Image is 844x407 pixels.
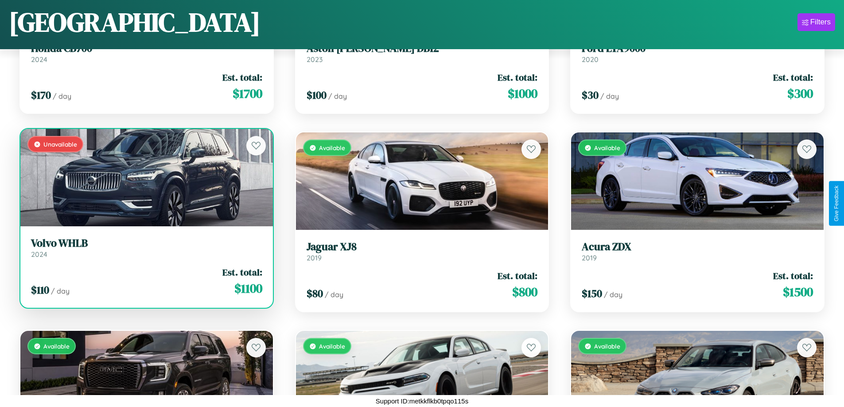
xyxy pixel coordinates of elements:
span: / day [604,290,622,299]
a: Acura ZDX2019 [582,240,813,262]
span: $ 150 [582,286,602,301]
h3: Jaguar XJ8 [307,240,538,253]
a: Ford LTA90002020 [582,42,813,64]
span: Available [43,342,70,350]
button: Filters [797,13,835,31]
span: Est. total: [498,269,537,282]
div: Give Feedback [833,186,840,221]
span: $ 1000 [508,85,537,102]
div: Filters [810,18,831,27]
span: $ 1700 [233,85,262,102]
span: $ 110 [31,283,49,297]
span: Est. total: [773,269,813,282]
span: Available [319,342,345,350]
span: 2024 [31,250,47,259]
span: 2024 [31,55,47,64]
span: / day [51,287,70,295]
span: Est. total: [222,266,262,279]
span: $ 30 [582,88,599,102]
span: Available [594,144,620,151]
span: 2023 [307,55,323,64]
span: Available [594,342,620,350]
h3: Acura ZDX [582,240,813,253]
span: / day [600,92,619,101]
a: Volvo WHLB2024 [31,237,262,259]
span: Unavailable [43,140,77,148]
h1: [GEOGRAPHIC_DATA] [9,4,261,40]
p: Support ID: metkkflkb0tpqo115s [376,395,468,407]
span: $ 100 [307,88,327,102]
span: $ 1500 [783,283,813,301]
span: 2019 [582,253,597,262]
span: / day [53,92,71,101]
h3: Volvo WHLB [31,237,262,250]
a: Aston [PERSON_NAME] DB122023 [307,42,538,64]
span: $ 1100 [234,279,262,297]
h3: Aston [PERSON_NAME] DB12 [307,42,538,55]
a: Jaguar XJ82019 [307,240,538,262]
span: 2019 [307,253,322,262]
span: 2020 [582,55,599,64]
span: Est. total: [773,71,813,84]
span: Est. total: [222,71,262,84]
span: $ 300 [787,85,813,102]
span: Available [319,144,345,151]
a: Honda CB7002024 [31,42,262,64]
span: $ 170 [31,88,51,102]
span: Est. total: [498,71,537,84]
span: / day [328,92,347,101]
span: $ 800 [512,283,537,301]
span: $ 80 [307,286,323,301]
span: / day [325,290,343,299]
